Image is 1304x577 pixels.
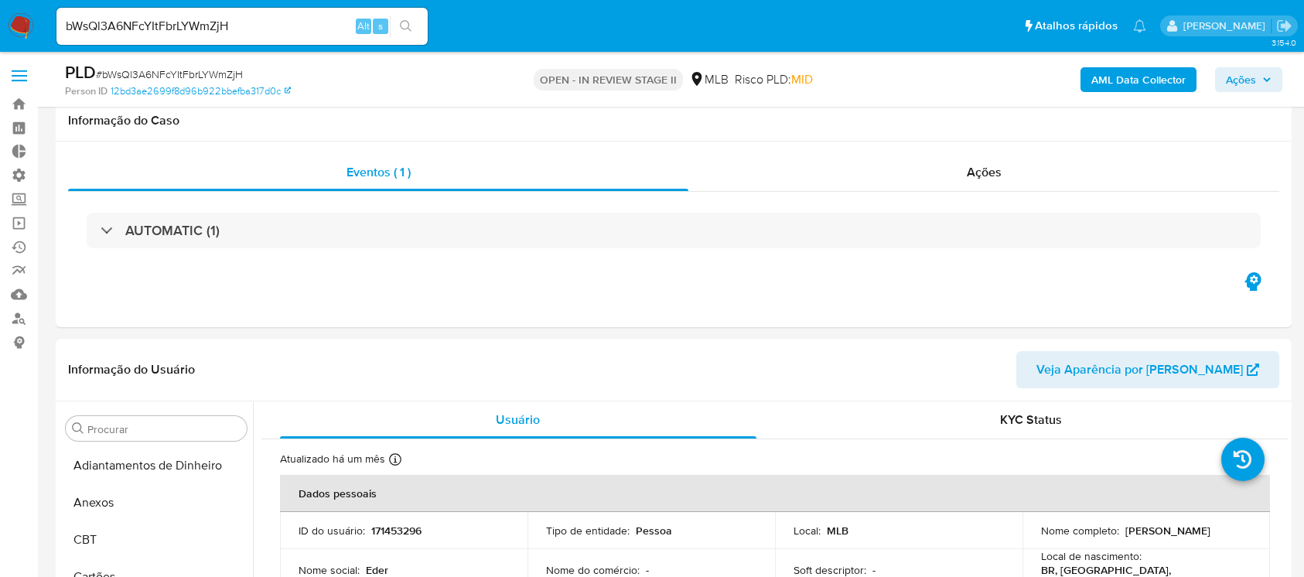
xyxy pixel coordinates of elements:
a: Notificações [1133,19,1146,32]
span: Ações [967,163,1002,181]
button: CBT [60,521,253,558]
div: MLB [689,71,729,88]
span: Alt [357,19,370,33]
b: Person ID [65,84,108,98]
span: Veja Aparência por [PERSON_NAME] [1036,351,1243,388]
input: Pesquise usuários ou casos... [56,16,428,36]
div: AUTOMATIC (1) [87,213,1261,248]
span: Atalhos rápidos [1035,18,1118,34]
h3: AUTOMATIC (1) [125,222,220,239]
b: PLD [65,60,96,84]
p: Nome social : [299,563,360,577]
p: ID do usuário : [299,524,365,538]
h1: Informação do Caso [68,113,1279,128]
p: Eder [366,563,388,577]
span: Risco PLD: [735,71,813,88]
span: s [378,19,383,33]
p: Nome do comércio : [546,563,640,577]
p: Soft descriptor : [794,563,866,577]
p: MLB [827,524,848,538]
p: Local de nascimento : [1041,549,1142,563]
p: 171453296 [371,524,422,538]
p: - [646,563,649,577]
p: Tipo de entidade : [546,524,630,538]
th: Dados pessoais [280,475,1270,512]
p: - [872,563,876,577]
button: Veja Aparência por [PERSON_NAME] [1016,351,1279,388]
p: [PERSON_NAME] [1125,524,1210,538]
button: Anexos [60,484,253,521]
p: Atualizado há um mês [280,452,385,466]
button: Ações [1215,67,1282,92]
p: Nome completo : [1041,524,1119,538]
button: AML Data Collector [1080,67,1196,92]
button: search-icon [390,15,422,37]
b: AML Data Collector [1091,67,1186,92]
h1: Informação do Usuário [68,362,195,377]
span: Ações [1226,67,1256,92]
p: Local : [794,524,821,538]
input: Procurar [87,422,241,436]
p: OPEN - IN REVIEW STAGE II [534,69,683,90]
p: Pessoa [636,524,672,538]
span: Eventos ( 1 ) [346,163,411,181]
button: Adiantamentos de Dinheiro [60,447,253,484]
span: KYC Status [1000,411,1062,428]
a: 12bd3ae2699f8d96b922bbefba317d0c [111,84,291,98]
p: adriano.brito@mercadolivre.com [1183,19,1271,33]
span: Usuário [496,411,540,428]
a: Sair [1276,18,1292,34]
span: MID [791,70,813,88]
button: Procurar [72,422,84,435]
span: # bWsQl3A6NFcYItFbrLYWmZjH [96,67,243,82]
